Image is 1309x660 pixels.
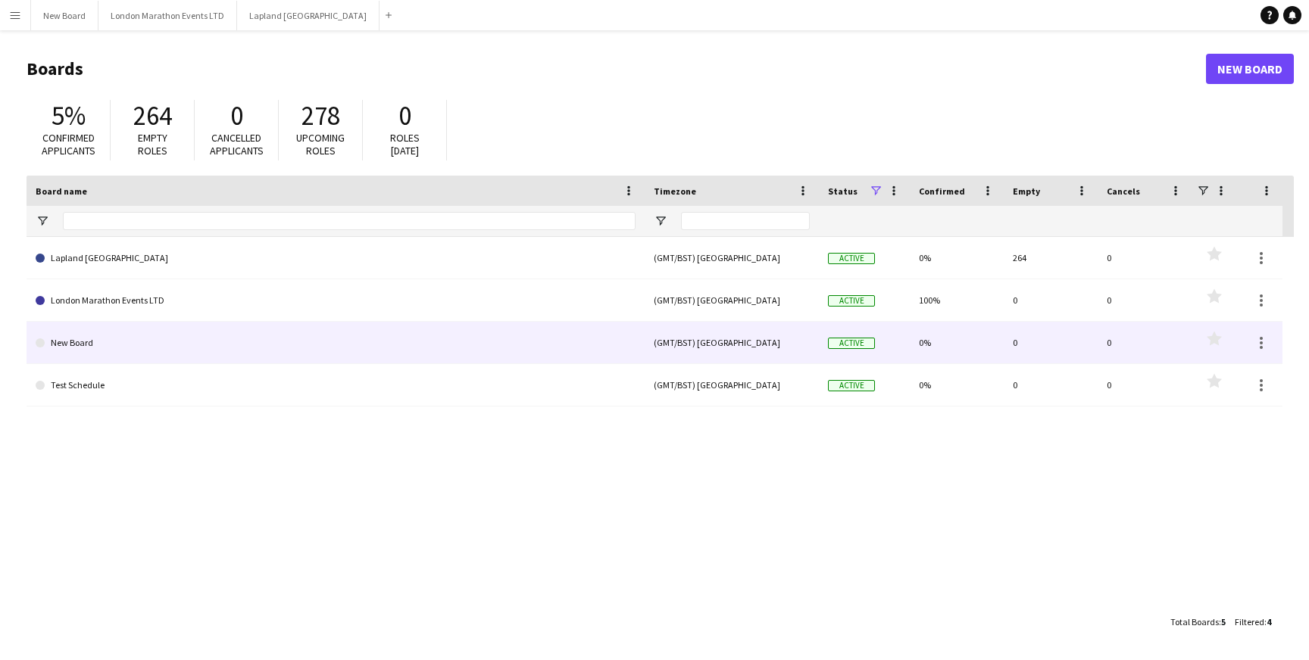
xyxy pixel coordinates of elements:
span: Empty roles [138,131,167,157]
button: Open Filter Menu [36,214,49,228]
span: 4 [1267,616,1271,627]
span: Roles [DATE] [390,131,420,157]
span: Confirmed [919,185,965,197]
span: 0 [398,99,411,132]
div: 0 [1098,279,1192,321]
div: : [1235,607,1271,637]
h1: Boards [27,58,1206,80]
span: Confirmed applicants [42,131,95,157]
a: Lapland [GEOGRAPHIC_DATA] [36,237,636,279]
div: 0 [1004,279,1098,321]
div: : [1170,607,1226,637]
div: 0 [1098,237,1192,279]
span: 278 [301,99,340,132]
div: (GMT/BST) [GEOGRAPHIC_DATA] [645,237,819,279]
span: Filtered [1235,616,1264,627]
div: 0 [1004,322,1098,363]
div: 0% [910,364,1004,406]
div: (GMT/BST) [GEOGRAPHIC_DATA] [645,364,819,406]
span: Timezone [654,185,696,197]
button: Lapland [GEOGRAPHIC_DATA] [237,1,380,30]
div: (GMT/BST) [GEOGRAPHIC_DATA] [645,322,819,363]
span: Upcoming roles [296,131,345,157]
span: 264 [133,99,172,132]
span: 0 [230,99,243,132]
div: 264 [1004,237,1098,279]
div: 0 [1098,364,1192,406]
div: 0% [910,322,1004,363]
span: 5 [1221,616,1226,627]
a: Test Schedule [36,364,636,406]
div: (GMT/BST) [GEOGRAPHIC_DATA] [645,279,819,321]
span: Cancelled applicants [210,131,264,157]
span: Active [828,338,875,349]
div: 0 [1098,322,1192,363]
span: Active [828,380,875,391]
span: Cancels [1107,185,1140,197]
input: Timezone Filter Input [681,212,810,230]
a: London Marathon Events LTD [36,279,636,322]
span: Status [828,185,858,197]
div: 0 [1004,364,1098,406]
div: 100% [910,279,1004,321]
span: Board name [36,185,87,197]
span: Empty [1013,185,1040,197]
span: 5% [52,99,86,132]
input: Board name Filter Input [63,212,636,230]
button: New Board [31,1,98,30]
span: Total Boards [1170,616,1219,627]
span: Active [828,295,875,307]
a: New Board [1206,54,1294,84]
span: Active [828,253,875,264]
button: Open Filter Menu [654,214,667,228]
a: New Board [36,322,636,364]
div: 0% [910,237,1004,279]
button: London Marathon Events LTD [98,1,237,30]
